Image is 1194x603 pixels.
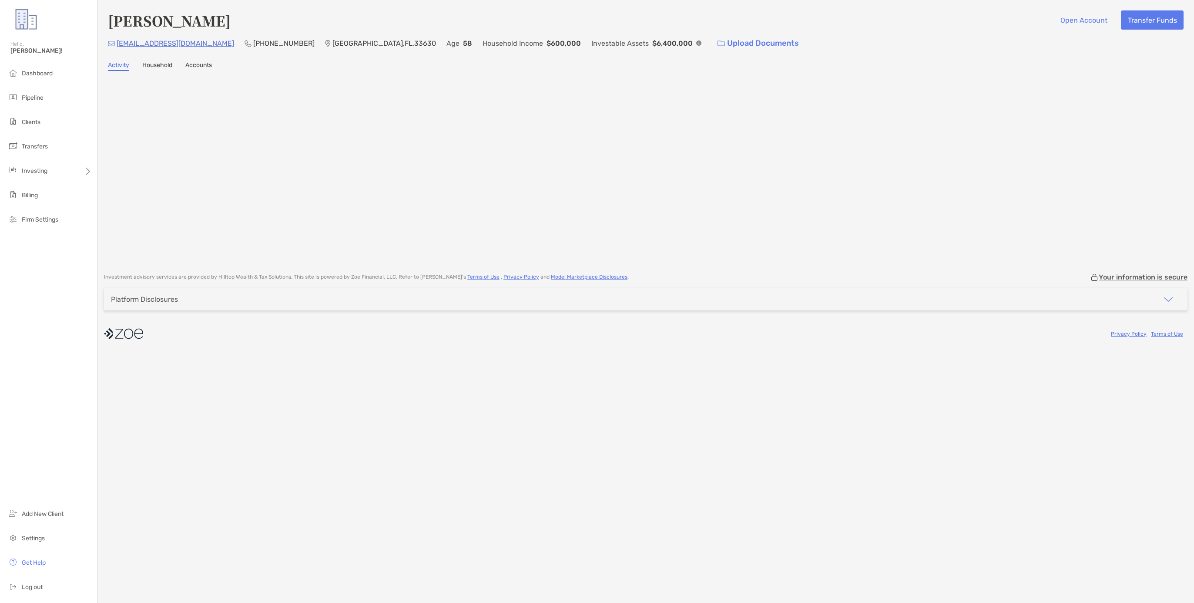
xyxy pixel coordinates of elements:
div: Platform Disclosures [111,295,178,303]
p: [PHONE_NUMBER] [253,38,315,49]
img: Location Icon [325,40,331,47]
a: Privacy Policy [1111,331,1147,337]
p: Investment advisory services are provided by Hilltop Wealth & Tax Solutions . This site is powere... [104,274,629,280]
p: 58 [463,38,472,49]
img: clients icon [8,116,18,127]
p: Household Income [483,38,543,49]
span: Add New Client [22,510,64,518]
span: Firm Settings [22,216,58,223]
img: Email Icon [108,41,115,46]
p: [GEOGRAPHIC_DATA] , FL , 33630 [332,38,436,49]
img: transfers icon [8,141,18,151]
p: Age [446,38,459,49]
a: Model Marketplace Disclosures [551,274,627,280]
h4: [PERSON_NAME] [108,10,231,30]
a: Activity [108,61,129,71]
a: Household [142,61,172,71]
p: Your information is secure [1099,273,1187,281]
img: add_new_client icon [8,508,18,519]
span: Pipeline [22,94,44,101]
p: $600,000 [547,38,581,49]
span: Log out [22,583,43,591]
img: company logo [104,324,143,344]
a: Terms of Use [1151,331,1183,337]
img: dashboard icon [8,67,18,78]
span: Billing [22,192,38,199]
img: logout icon [8,581,18,592]
img: pipeline icon [8,92,18,102]
img: settings icon [8,532,18,543]
img: firm-settings icon [8,214,18,224]
a: Privacy Policy [503,274,539,280]
span: Transfers [22,143,48,150]
p: $6,400,000 [652,38,693,49]
p: [EMAIL_ADDRESS][DOMAIN_NAME] [117,38,234,49]
span: Get Help [22,559,46,566]
img: investing icon [8,165,18,175]
span: Clients [22,118,40,126]
span: [PERSON_NAME]! [10,47,92,54]
img: get-help icon [8,557,18,567]
button: Transfer Funds [1121,10,1184,30]
img: Zoe Logo [10,3,42,35]
img: icon arrow [1163,294,1174,305]
img: button icon [718,40,725,47]
span: Dashboard [22,70,53,77]
a: Upload Documents [712,34,805,53]
img: Phone Icon [245,40,252,47]
span: Settings [22,535,45,542]
p: Investable Assets [591,38,649,49]
img: Info Icon [696,40,701,46]
a: Terms of Use [467,274,500,280]
button: Open Account [1053,10,1114,30]
img: billing icon [8,189,18,200]
span: Investing [22,167,47,175]
a: Accounts [185,61,212,71]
